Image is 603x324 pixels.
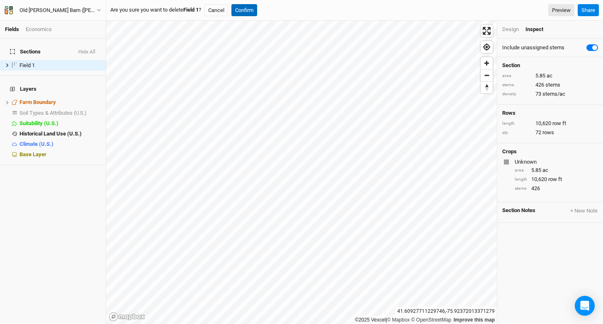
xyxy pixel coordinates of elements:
span: Are you sure you want to delete ? [110,6,201,14]
div: 426 [515,185,598,192]
button: + New Note [570,207,598,215]
div: Base Layer [19,151,101,158]
span: row ft [552,120,566,127]
div: 72 [502,129,598,136]
span: Field 1 [19,62,35,68]
div: 5.85 [515,167,598,174]
button: Cancel [204,4,228,17]
span: rows [542,129,554,136]
a: Mapbox [387,317,410,323]
button: Reset bearing to north [481,81,493,93]
button: Share [578,4,599,17]
span: ac [542,167,548,174]
div: area [515,167,527,174]
div: 5.85 [502,72,598,80]
span: stems [545,81,560,89]
h4: Section [502,62,598,69]
b: Field 1 [183,7,199,13]
span: Sections [10,48,41,55]
div: length [502,121,531,127]
a: Preview [548,4,574,17]
button: Zoom out [481,69,493,81]
canvas: Map [106,21,497,324]
div: stems [502,82,531,88]
span: ac [547,72,552,80]
label: Include unassigned stems [502,44,564,51]
a: Improve this map [454,317,495,323]
div: Field 1 [19,62,101,69]
div: length [515,177,527,183]
h4: Layers [5,81,101,97]
span: stems/ac [542,90,565,98]
a: Fields [5,26,19,32]
div: Suitability (U.S.) [19,120,101,127]
div: Economics [26,26,52,33]
div: Unknown [515,158,596,166]
div: Farm Boundary [19,99,101,106]
span: Section Notes [502,207,535,215]
span: Soil Types & Attributes (U.S.) [19,110,87,116]
div: 426 [502,81,598,89]
h4: Crops [502,148,517,155]
div: Open Intercom Messenger [575,296,595,316]
div: Old [PERSON_NAME] Barn ([PERSON_NAME]) [19,6,97,15]
div: stems [515,186,527,192]
div: density [502,91,531,97]
span: row ft [548,176,562,183]
div: Inspect [525,26,555,33]
h4: Rows [502,110,598,116]
div: 10,620 [502,120,598,127]
div: Old Carter Barn (Lewis) [19,6,97,15]
div: qty [502,130,531,136]
a: ©2025 Vexcel [355,317,386,323]
span: Climate (U.S.) [19,141,53,147]
button: Enter fullscreen [481,25,493,37]
a: OpenStreetMap [411,317,451,323]
div: 73 [502,90,598,98]
div: area [502,73,531,79]
span: Zoom out [481,70,493,81]
button: Find my location [481,41,493,53]
div: Climate (U.S.) [19,141,101,147]
span: Reset bearing to north [481,82,493,93]
button: Hide All [78,49,96,55]
button: Confirm [231,4,257,17]
a: Mapbox logo [109,312,145,322]
button: Old [PERSON_NAME] Barn ([PERSON_NAME]) [4,6,102,15]
div: | [355,316,495,324]
div: Soil Types & Attributes (U.S.) [19,110,101,116]
span: Farm Boundary [19,99,56,105]
div: 10,620 [515,176,598,183]
button: Zoom in [481,57,493,69]
div: 41.60927711229746 , -75.92372013371279 [395,307,497,316]
div: Design [502,26,519,33]
span: Historical Land Use (U.S.) [19,131,82,137]
span: Base Layer [19,151,46,157]
span: Suitability (U.S.) [19,120,58,126]
div: Historical Land Use (U.S.) [19,131,101,137]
